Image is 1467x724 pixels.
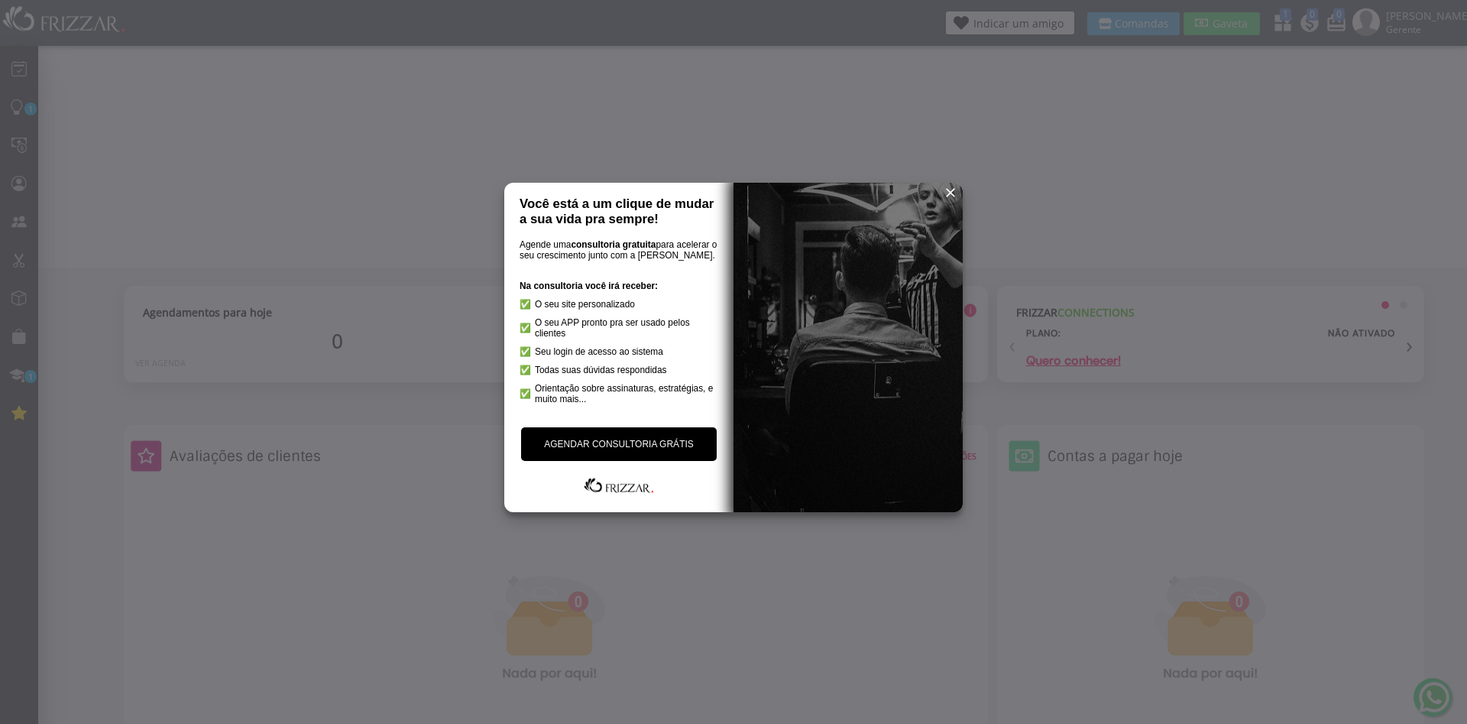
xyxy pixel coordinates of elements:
h1: Você está a um clique de mudar a sua vida pra sempre! [520,196,718,227]
a: AGENDAR CONSULTORIA GRÁTIS [521,427,717,461]
li: Orientação sobre assinaturas, estratégias, e muito mais... [520,383,718,404]
li: O seu APP pronto pra ser usado pelos clientes [520,317,718,339]
li: Todas suas dúvidas respondidas [520,365,718,375]
li: O seu site personalizado [520,299,718,310]
p: Agende uma para acelerar o seu crescimento junto com a [PERSON_NAME]. [520,239,718,261]
strong: Na consultoria você irá receber: [520,281,658,291]
button: ui-button [939,181,962,204]
li: Seu login de acesso ao sistema [520,346,718,357]
img: Frizzar [581,476,657,495]
strong: consultoria gratuita [571,239,656,250]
